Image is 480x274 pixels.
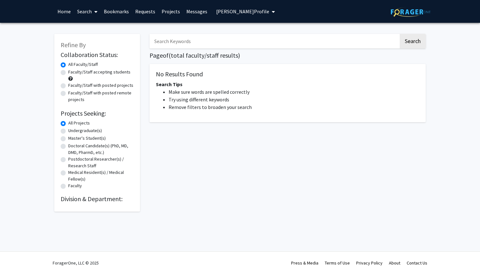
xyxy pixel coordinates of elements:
[61,110,134,117] h2: Projects Seeking:
[183,0,210,22] a: Messages
[68,61,98,68] label: All Faculty/Staff
[391,7,430,17] img: ForagerOne Logo
[325,260,350,266] a: Terms of Use
[101,0,132,22] a: Bookmarks
[407,260,427,266] a: Contact Us
[68,143,134,156] label: Doctoral Candidate(s) (PhD, MD, DMD, PharmD, etc.)
[68,135,106,142] label: Master's Student(s)
[389,260,400,266] a: About
[68,127,102,134] label: Undergraduate(s)
[158,0,183,22] a: Projects
[61,51,134,59] h2: Collaboration Status:
[400,34,426,48] button: Search
[169,96,419,103] li: Try using different keywords
[356,260,383,266] a: Privacy Policy
[68,69,130,75] label: Faculty/Staff accepting students
[61,41,86,49] span: Refine By
[68,90,134,103] label: Faculty/Staff with posted remote projects
[156,70,419,78] h5: No Results Found
[68,82,133,89] label: Faculty/Staff with posted projects
[169,103,419,111] li: Remove filters to broaden your search
[61,195,134,203] h2: Division & Department:
[68,156,134,169] label: Postdoctoral Researcher(s) / Research Staff
[150,34,399,48] input: Search Keywords
[150,52,426,59] h1: Page of ( total faculty/staff results)
[132,0,158,22] a: Requests
[169,88,419,96] li: Make sure words are spelled correctly
[156,81,183,87] span: Search Tips
[150,129,426,143] nav: Page navigation
[68,169,134,182] label: Medical Resident(s) / Medical Fellow(s)
[74,0,101,22] a: Search
[216,8,269,15] span: [PERSON_NAME] Profile
[54,0,74,22] a: Home
[291,260,318,266] a: Press & Media
[53,252,99,274] div: ForagerOne, LLC © 2025
[68,182,82,189] label: Faculty
[68,120,90,126] label: All Projects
